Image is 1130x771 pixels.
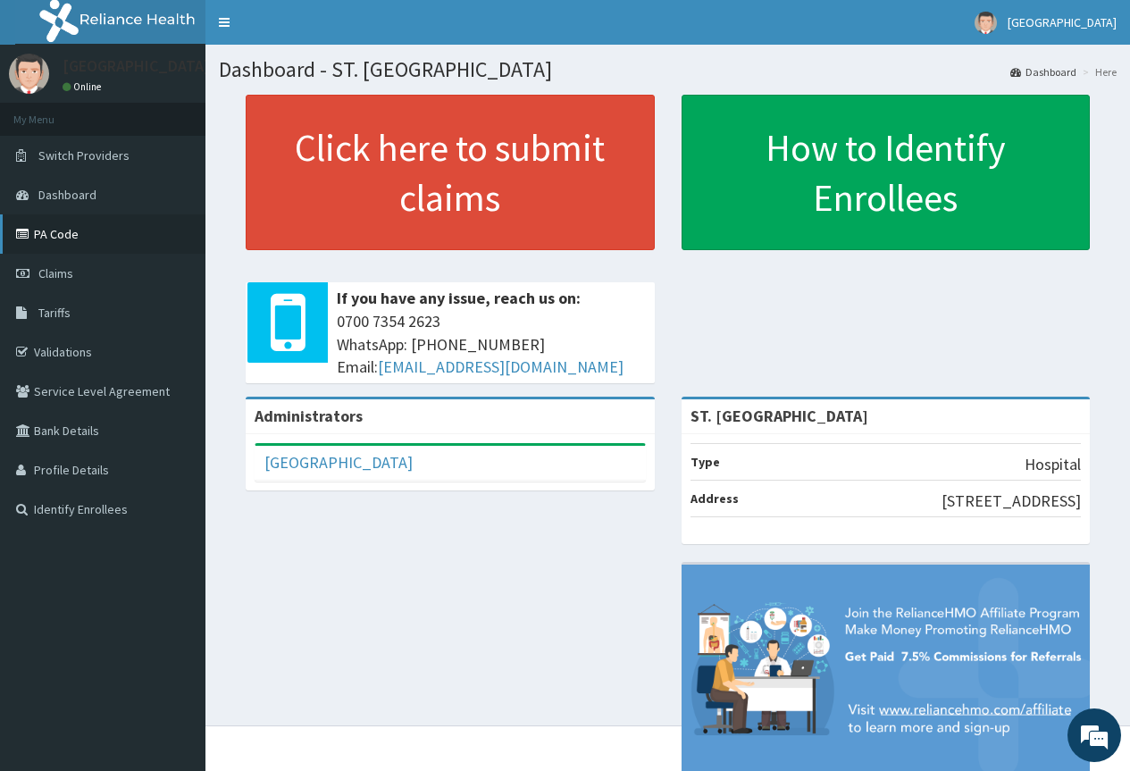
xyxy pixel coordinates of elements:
[255,406,363,426] b: Administrators
[1025,453,1081,476] p: Hospital
[942,490,1081,513] p: [STREET_ADDRESS]
[246,95,655,250] a: Click here to submit claims
[38,305,71,321] span: Tariffs
[1008,14,1117,30] span: [GEOGRAPHIC_DATA]
[1010,64,1076,80] a: Dashboard
[264,452,413,473] a: [GEOGRAPHIC_DATA]
[63,80,105,93] a: Online
[378,356,624,377] a: [EMAIL_ADDRESS][DOMAIN_NAME]
[1078,64,1117,80] li: Here
[337,288,581,308] b: If you have any issue, reach us on:
[219,58,1117,81] h1: Dashboard - ST. [GEOGRAPHIC_DATA]
[9,54,49,94] img: User Image
[682,95,1091,250] a: How to Identify Enrollees
[337,310,646,379] span: 0700 7354 2623 WhatsApp: [PHONE_NUMBER] Email:
[63,58,210,74] p: [GEOGRAPHIC_DATA]
[975,12,997,34] img: User Image
[691,406,868,426] strong: ST. [GEOGRAPHIC_DATA]
[38,187,96,203] span: Dashboard
[38,147,130,163] span: Switch Providers
[38,265,73,281] span: Claims
[691,454,720,470] b: Type
[691,490,739,507] b: Address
